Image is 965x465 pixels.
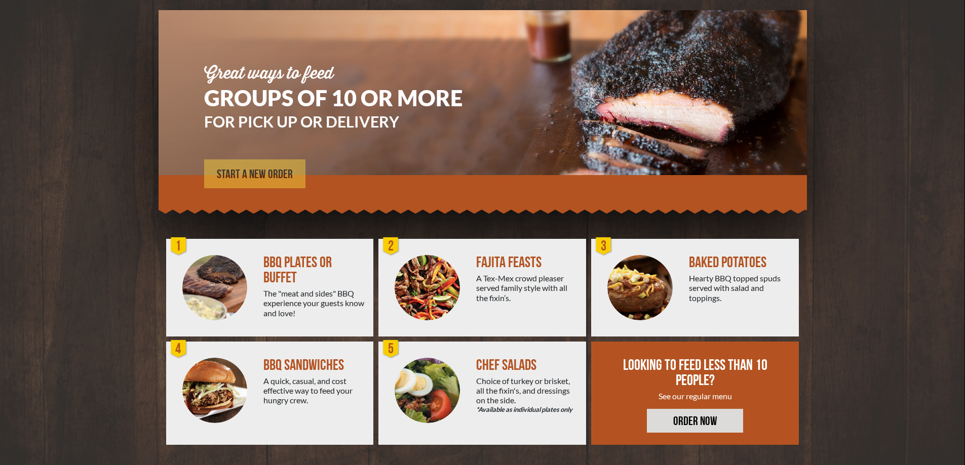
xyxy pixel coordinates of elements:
[263,358,365,373] div: BBQ SANDWICHES
[204,159,305,188] a: START A NEW ORDER
[263,288,365,318] div: The "meat and sides" BBQ experience your guests know and love!
[381,339,401,359] div: 5
[169,236,189,257] div: 1
[622,358,769,388] div: LOOKING TO FEED LESS THAN 10 PEOPLE?
[476,273,578,303] div: A Tex-Mex crowd pleaser served family style with all the fixin’s.
[689,273,791,303] div: Hearty BBQ topped spuds served with salad and toppings.
[476,376,578,415] div: Choice of turkey or brisket, all the fixin's, and dressings on the side.
[476,255,578,270] div: FAJITA FEASTS
[395,255,460,320] img: PEJ-Fajitas.png
[204,114,493,129] h3: FOR PICK UP OR DELIVERY
[622,391,769,401] div: See our regular menu
[182,358,248,423] img: PEJ-BBQ-Sandwich.png
[395,358,460,423] img: Salad-Circle.png
[204,87,493,109] h1: GROUPS OF 10 OR MORE
[607,255,673,320] img: PEJ-Baked-Potato.png
[476,358,578,373] div: CHEF SALADS
[263,376,365,405] div: A quick, casual, and cost effective way to feed your hungry crew.
[647,409,743,433] a: ORDER NOW
[263,255,365,285] div: BBQ PLATES OR BUFFET
[594,236,614,257] div: 3
[169,339,189,359] div: 4
[217,168,293,181] span: START A NEW ORDER
[381,236,401,257] div: 2
[204,66,493,82] div: Great ways to feed
[182,255,248,320] img: PEJ-BBQ-Buffet.png
[476,405,578,414] em: *Available as individual plates only
[689,255,791,270] div: BAKED POTATOES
